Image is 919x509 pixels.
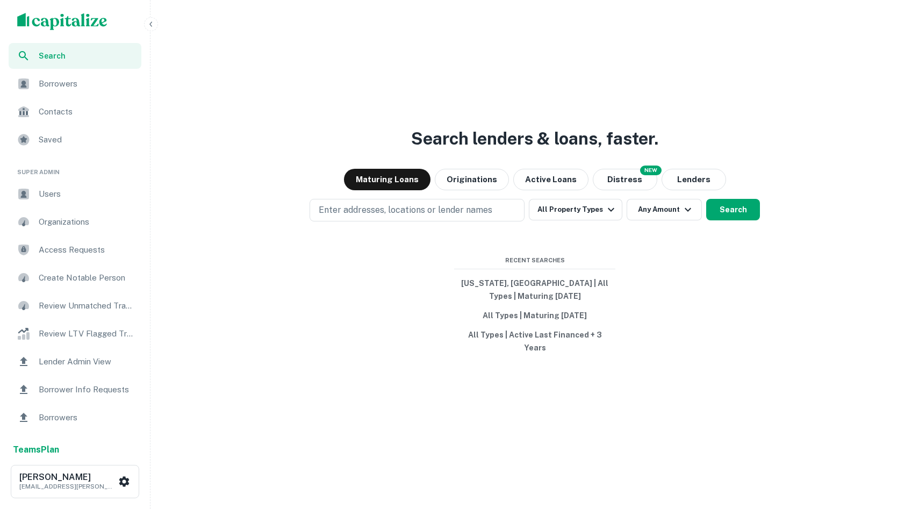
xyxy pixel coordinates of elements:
[39,133,135,146] span: Saved
[39,271,135,284] span: Create Notable Person
[9,433,141,458] a: Email Testing
[513,169,588,190] button: Active Loans
[662,169,726,190] button: Lenders
[39,77,135,90] span: Borrowers
[9,155,141,181] li: Super Admin
[454,306,615,325] button: All Types | Maturing [DATE]
[9,349,141,375] a: Lender Admin View
[865,423,919,475] iframe: Chat Widget
[9,377,141,403] a: Borrower Info Requests
[19,473,116,482] h6: [PERSON_NAME]
[9,99,141,125] a: Contacts
[529,199,622,220] button: All Property Types
[9,181,141,207] a: Users
[9,127,141,153] a: Saved
[17,13,107,30] img: capitalize-logo.png
[39,105,135,118] span: Contacts
[454,325,615,357] button: All Types | Active Last Financed + 3 Years
[9,237,141,263] a: Access Requests
[435,169,509,190] button: Originations
[39,383,135,396] span: Borrower Info Requests
[9,405,141,431] a: Borrowers
[454,274,615,306] button: [US_STATE], [GEOGRAPHIC_DATA] | All Types | Maturing [DATE]
[39,188,135,200] span: Users
[39,216,135,228] span: Organizations
[627,199,702,220] button: Any Amount
[9,321,141,347] a: Review LTV Flagged Transactions
[39,411,135,424] span: Borrowers
[9,265,141,291] a: Create Notable Person
[319,204,492,217] p: Enter addresses, locations or lender names
[9,43,141,69] a: Search
[39,355,135,368] span: Lender Admin View
[640,166,662,175] div: NEW
[13,443,59,456] a: TeamsPlan
[310,199,525,221] button: Enter addresses, locations or lender names
[19,482,116,491] p: [EMAIL_ADDRESS][PERSON_NAME][DOMAIN_NAME]
[344,169,430,190] button: Maturing Loans
[706,199,760,220] button: Search
[9,209,141,235] a: Organizations
[39,299,135,312] span: Review Unmatched Transactions
[454,256,615,265] span: Recent Searches
[39,327,135,340] span: Review LTV Flagged Transactions
[39,50,135,62] span: Search
[9,293,141,319] a: Review Unmatched Transactions
[11,465,139,498] button: [PERSON_NAME][EMAIL_ADDRESS][PERSON_NAME][DOMAIN_NAME]
[593,169,657,190] button: Search distressed loans with lien and other non-mortgage details.
[13,445,59,455] strong: Teams Plan
[9,71,141,97] a: Borrowers
[39,243,135,256] span: Access Requests
[411,126,658,152] h3: Search lenders & loans, faster.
